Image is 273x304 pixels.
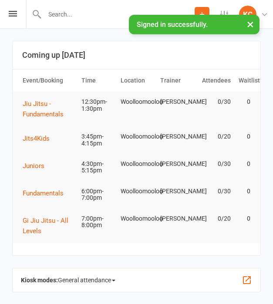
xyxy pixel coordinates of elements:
td: [PERSON_NAME] [156,126,195,147]
td: [PERSON_NAME] [156,181,195,202]
strong: Kiosk modes: [21,277,58,284]
td: 0/30 [195,181,235,202]
button: Gi Jiu Jitsu - All Levels [23,215,74,236]
td: 0/30 [195,92,235,112]
th: Event/Booking [19,69,78,92]
td: 12:30pm-1:30pm [78,92,117,119]
th: Waitlist [235,69,254,92]
td: [PERSON_NAME] [156,92,195,112]
td: Woolloomooloo [117,126,156,147]
td: 0/30 [195,154,235,174]
td: Woolloomooloo [117,181,156,202]
input: Search... [42,8,195,20]
span: Fundamentals [23,189,64,197]
span: Jits4Kids [23,135,50,142]
td: 0/20 [195,126,235,147]
td: 0 [235,208,254,229]
td: 0 [235,126,254,147]
td: Woolloomooloo [117,208,156,229]
span: Gi Jiu Jitsu - All Levels [23,217,68,235]
span: Jiu Jitsu - Fundamentals [23,100,64,118]
td: [PERSON_NAME] [156,154,195,174]
button: Fundamentals [23,188,70,198]
td: [PERSON_NAME] [156,208,195,229]
th: Time [78,69,117,92]
th: Attendees [195,69,235,92]
button: Jits4Kids [23,133,56,144]
td: Woolloomooloo [117,154,156,174]
td: 6:00pm-7:00pm [78,181,117,208]
td: 4:30pm-5:15pm [78,154,117,181]
span: Juniors [23,162,44,170]
td: 0/20 [195,208,235,229]
button: Jiu Jitsu - Fundamentals [23,99,74,119]
button: × [243,15,258,33]
td: 0 [235,92,254,112]
span: General attendance [58,273,115,287]
td: 3:45pm-4:15pm [78,126,117,154]
h3: Coming up [DATE] [22,51,251,59]
button: Juniors [23,161,51,171]
th: Location [117,69,156,92]
td: 7:00pm-8:00pm [78,208,117,236]
td: 0 [235,181,254,202]
span: Signed in successfully. [137,20,208,29]
td: Woolloomooloo [117,92,156,112]
th: Trainer [156,69,195,92]
div: KC [239,6,256,23]
td: 0 [235,154,254,174]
